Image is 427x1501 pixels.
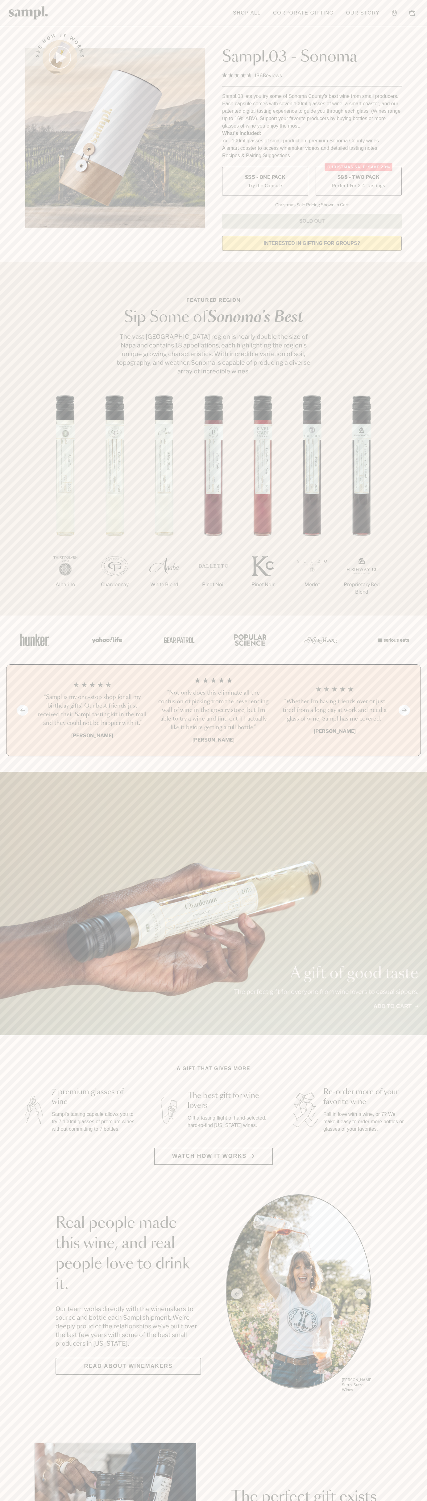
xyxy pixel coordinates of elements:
h3: The best gift for wine lovers [188,1091,272,1111]
span: Reviews [263,73,282,78]
li: 7x - 100ml glasses of small production, premium Sonoma County wines [222,137,402,145]
strong: What’s Included: [222,131,261,136]
h2: Sip Some of [115,310,312,325]
li: 7 / 7 [337,395,386,616]
span: $55 - One Pack [245,174,286,181]
img: Sampl.03 - Sonoma [25,48,205,228]
p: Chardonnay [90,581,139,588]
img: Artboard_4_28b4d326-c26e-48f9-9c80-911f17d6414e_x450.png [231,627,268,653]
li: 2 / 4 [158,677,269,744]
span: $88 - Two Pack [338,174,380,181]
li: Recipes & Pairing Suggestions [222,152,402,159]
p: Albarino [41,581,90,588]
img: Artboard_1_c8cd28af-0030-4af1-819c-248e302c7f06_x450.png [16,627,53,653]
b: [PERSON_NAME] [71,733,113,738]
button: Watch how it works [154,1148,273,1165]
h2: A gift that gives more [177,1065,251,1072]
a: interested in gifting for groups? [222,236,402,251]
h3: Re-order more of your favorite wine [323,1087,407,1107]
small: Try the Capsule [248,182,282,189]
a: Add to cart [373,1002,418,1011]
li: 6 / 7 [288,395,337,608]
p: White Blend [139,581,189,588]
li: 1 / 7 [41,395,90,608]
p: Pinot Noir [238,581,288,588]
a: Shop All [230,6,264,20]
b: [PERSON_NAME] [193,737,234,743]
h1: Sampl.03 - Sonoma [222,48,402,66]
div: Sampl.03 lets you try some of Sonoma County's best wine from small producers. Each capsule comes ... [222,93,402,130]
p: Merlot [288,581,337,588]
button: Next slide [399,705,410,716]
li: 3 / 4 [279,677,390,744]
p: Gift a tasting flight of hand-selected, hard-to-find [US_STATE] wines. [188,1114,272,1129]
p: Sampl's tasting capsule allows you to try 7 100ml glasses of premium wines without committing to ... [52,1111,136,1133]
p: A gift of good taste [234,966,418,981]
div: Christmas SALE! Save 20% [325,163,392,171]
li: 2 / 7 [90,395,139,608]
p: The perfect gift for everyone from wine lovers to casual sippers. [234,987,418,996]
span: 136 [254,73,263,78]
button: Previous slide [17,705,28,716]
em: Sonoma's Best [207,310,303,325]
li: 5 / 7 [238,395,288,608]
img: Artboard_5_7fdae55a-36fd-43f7-8bfd-f74a06a2878e_x450.png [159,627,196,653]
button: Sold Out [222,214,402,229]
div: slide 1 [226,1194,371,1393]
p: Featured Region [115,296,312,304]
p: Proprietary Red Blend [337,581,386,596]
h3: “Sampl is my one-stop shop for all my birthday gifts! Our best friends just received their Sampl ... [37,693,148,728]
li: 4 / 7 [189,395,238,608]
li: Christmas Sale Pricing Shown In Cart [272,202,352,208]
p: Our team works directly with the winemakers to source and bottle each Sampl shipment. We’re deepl... [56,1305,201,1348]
p: The vast [GEOGRAPHIC_DATA] region is nearly double the size of Napa and contains 18 appellations,... [115,332,312,376]
h3: 7 premium glasses of wine [52,1087,136,1107]
h3: “Not only does this eliminate all the confusion of picking from the never ending wall of wine in ... [158,689,269,732]
b: [PERSON_NAME] [314,728,356,734]
li: A smart coaster to access winemaker videos and detailed tasting notes. [222,145,402,152]
p: Pinot Noir [189,581,238,588]
li: 3 / 7 [139,395,189,608]
img: Artboard_6_04f9a106-072f-468a-bdd7-f11783b05722_x450.png [88,627,125,653]
a: Our Story [343,6,383,20]
ul: carousel [226,1194,371,1393]
div: 136Reviews [222,71,282,80]
button: See how it works [43,40,77,75]
a: Read about Winemakers [56,1358,201,1375]
img: Artboard_7_5b34974b-f019-449e-91fb-745f8d0877ee_x450.png [374,627,411,653]
p: Fall in love with a wine, or 7? We make it easy to order more bottles or glasses of your favorites. [323,1111,407,1133]
h2: Real people made this wine, and real people love to drink it. [56,1213,201,1295]
h3: “Whether I'm having friends over or just tired from a long day at work and need a glass of wine, ... [279,697,390,723]
small: Perfect For 2-4 Tastings [332,182,385,189]
a: Corporate Gifting [270,6,337,20]
li: 1 / 4 [37,677,148,744]
p: [PERSON_NAME] Sutro, Sutro Wines [342,1377,371,1392]
img: Sampl logo [9,6,48,19]
img: Artboard_3_0b291449-6e8c-4d07-b2c2-3f3601a19cd1_x450.png [302,627,339,653]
